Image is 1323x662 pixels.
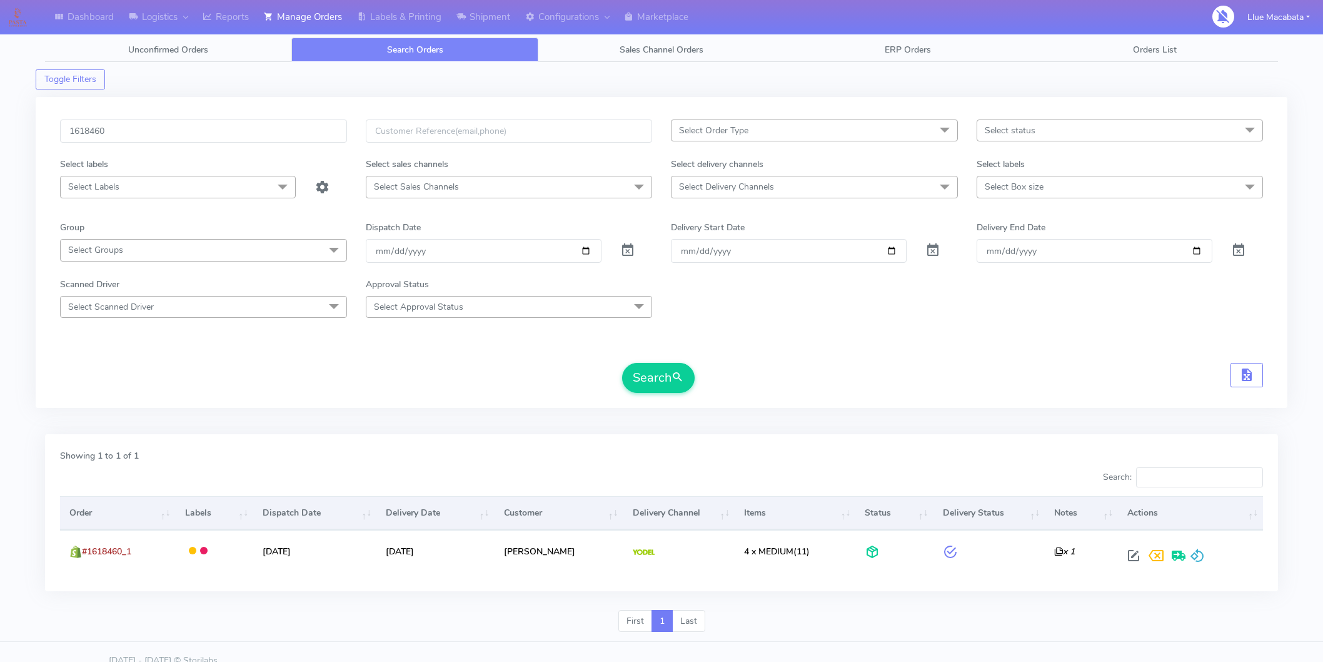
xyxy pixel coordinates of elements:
[366,158,448,171] label: Select sales channels
[1136,467,1263,487] input: Search:
[366,278,429,291] label: Approval Status
[1238,4,1319,30] button: Llue Macabata
[366,221,421,234] label: Dispatch Date
[69,546,82,558] img: shopify.png
[651,610,673,633] a: 1
[1133,44,1177,56] span: Orders List
[1118,496,1263,530] th: Actions: activate to sort column ascending
[977,221,1045,234] label: Delivery End Date
[933,496,1045,530] th: Delivery Status: activate to sort column ascending
[376,496,495,530] th: Delivery Date: activate to sort column ascending
[1054,546,1075,558] i: x 1
[60,158,108,171] label: Select labels
[744,546,793,558] span: 4 x MEDIUM
[985,125,1035,136] span: Select status
[374,301,463,313] span: Select Approval Status
[60,449,139,462] label: Showing 1 to 1 of 1
[744,546,810,558] span: (11)
[68,301,154,313] span: Select Scanned Driver
[679,181,774,193] span: Select Delivery Channels
[253,530,376,572] td: [DATE]
[68,181,119,193] span: Select Labels
[620,44,703,56] span: Sales Channel Orders
[128,44,208,56] span: Unconfirmed Orders
[374,181,459,193] span: Select Sales Channels
[623,496,735,530] th: Delivery Channel: activate to sort column ascending
[622,363,695,393] button: Search
[68,244,123,256] span: Select Groups
[735,496,855,530] th: Items: activate to sort column ascending
[253,496,376,530] th: Dispatch Date: activate to sort column ascending
[60,278,119,291] label: Scanned Driver
[60,120,347,143] input: Order Id
[387,44,443,56] span: Search Orders
[60,496,176,530] th: Order: activate to sort column ascending
[176,496,253,530] th: Labels: activate to sort column ascending
[495,530,623,572] td: [PERSON_NAME]
[1103,467,1263,487] label: Search:
[671,221,745,234] label: Delivery Start Date
[977,158,1025,171] label: Select labels
[885,44,931,56] span: ERP Orders
[60,221,84,234] label: Group
[633,549,655,556] img: Yodel
[671,158,763,171] label: Select delivery channels
[36,69,105,89] button: Toggle Filters
[1045,496,1118,530] th: Notes: activate to sort column ascending
[985,181,1044,193] span: Select Box size
[855,496,933,530] th: Status: activate to sort column ascending
[495,496,623,530] th: Customer: activate to sort column ascending
[376,530,495,572] td: [DATE]
[679,125,748,136] span: Select Order Type
[82,546,131,558] span: #1618460_1
[366,120,653,143] input: Customer Reference(email,phone)
[45,38,1278,62] ul: Tabs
